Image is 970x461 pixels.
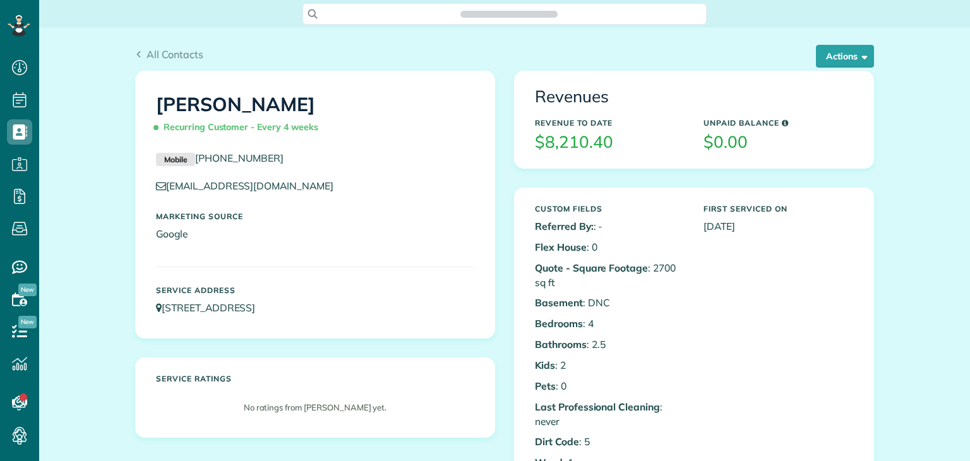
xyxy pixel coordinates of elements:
[535,241,587,253] b: Flex House
[156,179,345,192] a: [EMAIL_ADDRESS][DOMAIN_NAME]
[704,119,853,127] h5: Unpaid Balance
[535,220,594,232] b: Referred By:
[816,45,874,68] button: Actions
[473,8,544,20] span: Search ZenMaid…
[535,205,685,213] h5: Custom Fields
[156,227,474,241] p: Google
[535,261,685,290] p: : 2700 sq ft
[156,301,267,314] a: [STREET_ADDRESS]
[535,337,685,352] p: : 2.5
[535,296,685,310] p: : DNC
[535,379,685,393] p: : 0
[535,219,685,234] p: : -
[535,316,685,331] p: : 4
[535,358,685,373] p: : 2
[135,47,203,62] a: All Contacts
[162,402,468,414] p: No ratings from [PERSON_NAME] yet.
[535,88,853,106] h3: Revenues
[704,219,853,234] p: [DATE]
[535,317,583,330] b: Bedrooms
[156,212,474,220] h5: Marketing Source
[535,338,587,350] b: Bathrooms
[535,434,685,449] p: : 5
[156,286,474,294] h5: Service Address
[156,152,284,164] a: Mobile[PHONE_NUMBER]
[535,400,660,413] b: Last Professional Cleaning
[535,359,555,371] b: Kids
[535,380,556,392] b: Pets
[18,316,37,328] span: New
[535,119,685,127] h5: Revenue to Date
[535,240,685,254] p: : 0
[156,153,195,167] small: Mobile
[535,133,685,152] h3: $8,210.40
[704,133,853,152] h3: $0.00
[18,284,37,296] span: New
[535,400,685,429] p: : never
[156,374,474,383] h5: Service ratings
[535,296,583,309] b: Basement
[156,116,323,138] span: Recurring Customer - Every 4 weeks
[535,435,579,448] b: Dirt Code
[147,48,203,61] span: All Contacts
[704,205,853,213] h5: First Serviced On
[535,261,648,274] b: Quote - Square Footage
[156,94,474,138] h1: [PERSON_NAME]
